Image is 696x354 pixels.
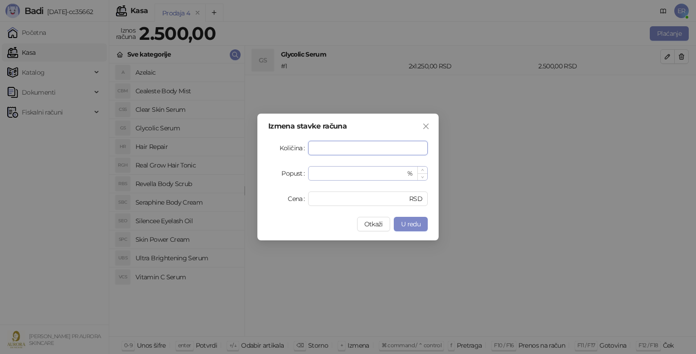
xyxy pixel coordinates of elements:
span: Zatvori [419,123,433,130]
div: Izmena stavke računa [268,123,428,130]
span: down [421,176,424,179]
input: Cena [314,192,407,206]
button: Close [419,119,433,134]
button: U redu [394,217,428,231]
span: U redu [401,220,420,228]
span: close [422,123,430,130]
span: up [421,168,424,172]
button: Otkaži [357,217,390,231]
label: Popust [281,166,308,181]
input: Popust [314,167,406,180]
span: Otkaži [364,220,383,228]
span: Decrease Value [417,173,427,180]
label: Količina [280,141,308,155]
input: Količina [309,141,427,155]
label: Cena [288,191,308,206]
span: Increase Value [417,167,427,173]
